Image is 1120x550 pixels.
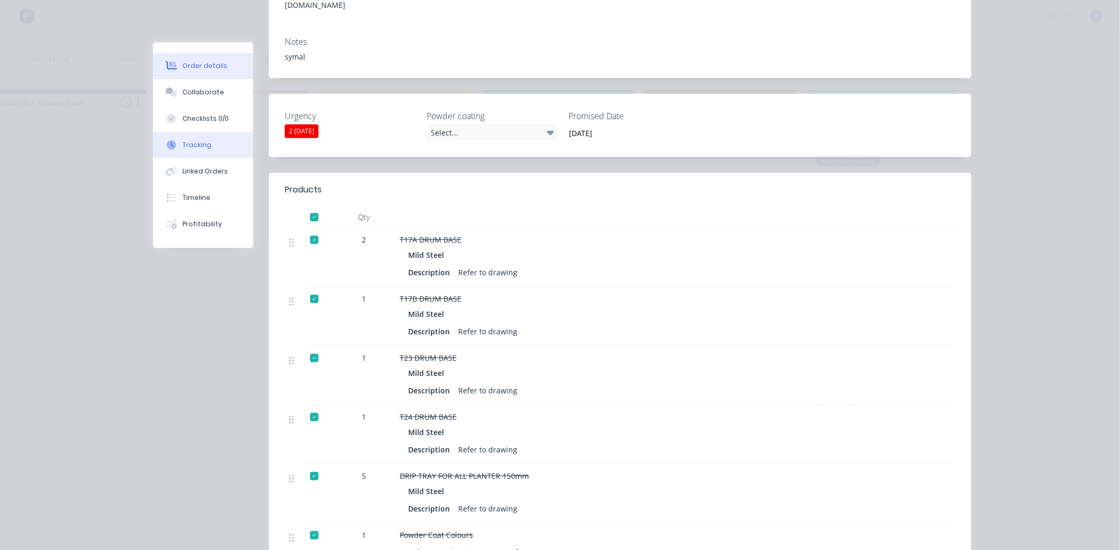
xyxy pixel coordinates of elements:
div: Collaborate [182,88,224,97]
div: Tracking [182,140,211,150]
span: Powder Coat Colours [400,530,473,540]
span: 1 [362,293,366,304]
span: T17A DRUM BASE [400,235,461,245]
div: Qty [332,207,395,228]
span: 1 [362,529,366,541]
span: T24 DRUM BASE [400,412,457,422]
label: Promised Date [568,110,700,122]
div: Checklists 0/0 [182,114,229,123]
div: Description [408,442,454,457]
button: Tracking [153,132,253,158]
div: symal [285,51,955,62]
div: Description [408,324,454,339]
span: 1 [362,411,366,422]
div: Refer to drawing [454,383,522,398]
div: Mild Steel [408,484,448,499]
span: 2 [362,234,366,245]
button: Order details [153,53,253,79]
span: 1 [362,352,366,363]
label: Powder coating [427,110,558,122]
div: Linked Orders [182,167,228,176]
div: Refer to drawing [454,501,522,516]
div: Profitability [182,219,222,229]
span: T17B DRUM BASE [400,294,461,304]
span: T23 DRUM BASE [400,353,457,363]
div: Products [285,184,322,196]
input: Enter date [562,125,693,141]
button: Linked Orders [153,158,253,185]
div: Description [408,383,454,398]
div: Select... [427,124,558,140]
button: Collaborate [153,79,253,105]
div: Mild Steel [408,424,448,440]
div: Order details [182,61,227,71]
button: Profitability [153,211,253,237]
div: Notes [285,37,955,47]
div: Timeline [182,193,210,202]
button: Timeline [153,185,253,211]
div: Refer to drawing [454,442,522,457]
span: 5 [362,470,366,481]
div: Mild Steel [408,306,448,322]
div: Description [408,501,454,516]
div: Mild Steel [408,365,448,381]
span: DRIP TRAY FOR ALL PLANTER 150mm [400,471,529,481]
div: 2 [DATE] [285,124,318,138]
div: Description [408,265,454,280]
label: Urgency [285,110,417,122]
button: Checklists 0/0 [153,105,253,132]
div: Refer to drawing [454,324,522,339]
div: Refer to drawing [454,265,522,280]
div: Mild Steel [408,247,448,263]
